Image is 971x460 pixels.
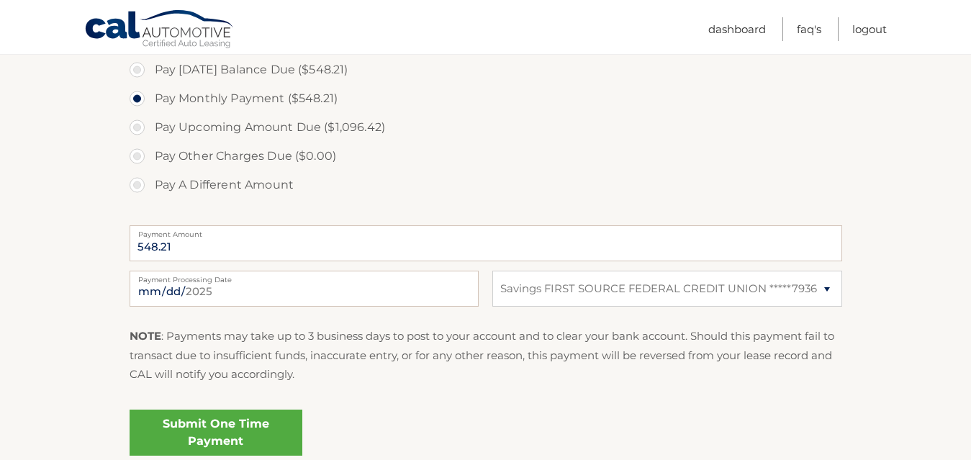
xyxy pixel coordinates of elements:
[130,271,479,307] input: Payment Date
[852,17,887,41] a: Logout
[130,171,842,199] label: Pay A Different Amount
[130,271,479,282] label: Payment Processing Date
[130,225,842,237] label: Payment Amount
[130,142,842,171] label: Pay Other Charges Due ($0.00)
[708,17,766,41] a: Dashboard
[130,329,161,343] strong: NOTE
[797,17,821,41] a: FAQ's
[130,55,842,84] label: Pay [DATE] Balance Due ($548.21)
[130,327,842,384] p: : Payments may take up to 3 business days to post to your account and to clear your bank account....
[84,9,235,51] a: Cal Automotive
[130,410,302,456] a: Submit One Time Payment
[130,113,842,142] label: Pay Upcoming Amount Due ($1,096.42)
[130,225,842,261] input: Payment Amount
[130,84,842,113] label: Pay Monthly Payment ($548.21)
